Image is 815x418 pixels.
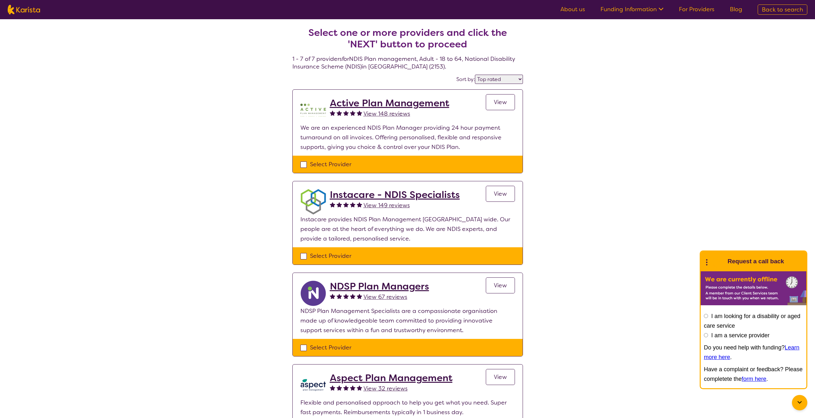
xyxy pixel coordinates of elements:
[758,4,807,15] a: Back to search
[486,277,515,293] a: View
[357,110,362,116] img: fullstar
[494,282,507,289] span: View
[456,76,475,83] label: Sort by:
[343,385,349,390] img: fullstar
[711,255,724,268] img: Karista
[300,281,326,306] img: ryxpuxvt8mh1enfatjpo.png
[350,202,355,207] img: fullstar
[701,271,806,305] img: Karista offline chat form to request call back
[494,98,507,106] span: View
[350,293,355,299] img: fullstar
[337,110,342,116] img: fullstar
[704,365,803,384] p: Have a complaint or feedback? Please completete the .
[337,293,342,299] img: fullstar
[343,293,349,299] img: fullstar
[300,123,515,152] p: We are an experienced NDIS Plan Manager providing 24 hour payment turnaround on all invoices. Off...
[728,257,784,266] h1: Request a call back
[330,202,335,207] img: fullstar
[363,385,408,392] span: View 32 reviews
[330,385,335,390] img: fullstar
[486,186,515,202] a: View
[300,27,515,50] h2: Select one or more providers and click the 'NEXT' button to proceed
[363,109,410,119] a: View 148 reviews
[357,385,362,390] img: fullstar
[300,215,515,243] p: Instacare provides NDIS Plan Management [GEOGRAPHIC_DATA] wide. Our people are at the heart of ev...
[300,189,326,215] img: obkhna0zu27zdd4ubuus.png
[679,5,714,13] a: For Providers
[300,306,515,335] p: NDSP Plan Management Specialists are a compassionate organisation made up of knowledgeable team c...
[711,332,770,339] label: I am a service provider
[292,12,523,70] h4: 1 - 7 of 7 providers for NDIS Plan management , Adult - 18 to 64 , National Disability Insurance ...
[363,292,407,302] a: View 67 reviews
[560,5,585,13] a: About us
[363,201,410,209] span: View 149 reviews
[357,202,362,207] img: fullstar
[357,293,362,299] img: fullstar
[300,398,515,417] p: Flexible and personalised approach to help you get what you need. Super fast payments. Reimbursem...
[330,372,452,384] a: Aspect Plan Management
[704,343,803,362] p: Do you need help with funding? .
[330,110,335,116] img: fullstar
[494,190,507,198] span: View
[343,202,349,207] img: fullstar
[600,5,664,13] a: Funding Information
[343,110,349,116] img: fullstar
[742,376,766,382] a: form here
[330,281,429,292] a: NDSP Plan Managers
[350,385,355,390] img: fullstar
[494,373,507,381] span: View
[330,293,335,299] img: fullstar
[486,369,515,385] a: View
[363,293,407,301] span: View 67 reviews
[486,94,515,110] a: View
[704,313,800,329] label: I am looking for a disability or aged care service
[330,189,460,201] a: Instacare - NDIS Specialists
[762,6,803,13] span: Back to search
[363,110,410,118] span: View 148 reviews
[330,97,449,109] a: Active Plan Management
[350,110,355,116] img: fullstar
[8,5,40,14] img: Karista logo
[363,201,410,210] a: View 149 reviews
[300,372,326,398] img: lkb8hqptqmnl8bp1urdw.png
[363,384,408,393] a: View 32 reviews
[730,5,742,13] a: Blog
[300,97,326,123] img: pypzb5qm7jexfhutod0x.png
[337,385,342,390] img: fullstar
[337,202,342,207] img: fullstar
